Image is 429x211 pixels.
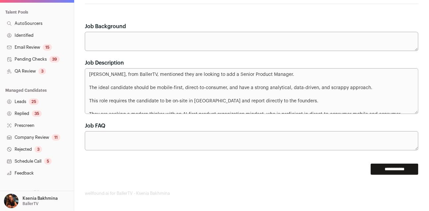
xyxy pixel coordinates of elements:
button: Open dropdown [3,194,59,208]
div: 39 [49,56,60,63]
div: 3 [38,68,46,75]
div: 11 [52,134,60,141]
label: Job Background [85,23,126,30]
p: BallerTV [23,201,38,206]
label: Job FAQ [85,122,105,130]
div: 15 [43,44,52,51]
div: 3 [34,146,42,153]
div: 35 [32,110,42,117]
label: Job Description [85,59,124,67]
div: 5 [44,158,52,165]
p: Ksenia Bakhmina [23,196,58,201]
textarea: [PERSON_NAME], from BallerTV, mentioned they are looking to add a Senior Product Manager. The ide... [85,68,418,114]
img: 13968079-medium_jpg [4,194,19,208]
div: 25 [29,98,39,105]
footer: wellfound:ai for BallerTV - Ksenia Bakhmina [85,191,418,196]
